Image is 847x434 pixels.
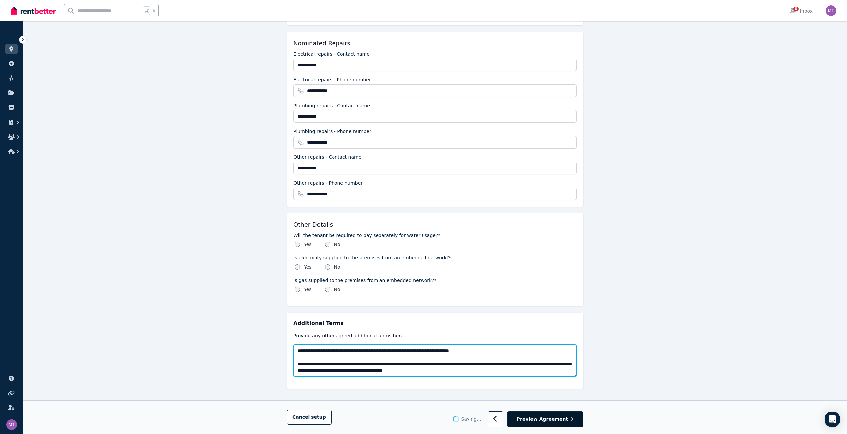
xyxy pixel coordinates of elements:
label: No [334,264,340,270]
button: Cancelsetup [287,410,332,425]
label: Other repairs - Contact name [293,154,361,160]
label: Is electricity supplied to the premises from an embedded network?* [293,254,577,261]
label: Other repairs - Phone number [293,180,363,186]
img: Matt Teague [6,419,17,430]
span: 6 [793,7,799,11]
span: setup [311,414,326,421]
h5: Other Details [293,220,333,229]
span: Cancel [292,415,326,420]
button: Preview Agreement [507,412,583,428]
img: RentBetter [11,6,56,16]
label: Plumbing repairs - Contact name [293,102,370,109]
label: Yes [304,241,312,248]
label: No [334,286,340,293]
img: Matt Teague [826,5,836,16]
label: Electrical repairs - Contact name [293,51,370,57]
div: Open Intercom Messenger [825,412,840,427]
span: Additional Terms [293,319,344,327]
div: Inbox [789,8,813,14]
span: Preview Agreement [517,416,568,423]
span: Saving ... [461,416,481,423]
label: Yes [304,286,312,293]
label: Electrical repairs - Phone number [293,76,371,83]
label: Plumbing repairs - Phone number [293,128,371,135]
label: Is gas supplied to the premises from an embedded network?* [293,277,577,283]
label: Will the tenant be required to pay separately for water usage?* [293,232,577,239]
p: Provide any other agreed additional terms here. [293,332,577,339]
h5: Nominated Repairs [293,39,350,48]
label: No [334,241,340,248]
span: k [153,8,155,13]
label: Yes [304,264,312,270]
